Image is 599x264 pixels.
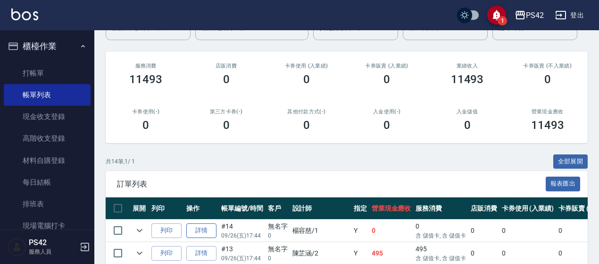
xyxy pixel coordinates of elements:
[184,197,219,220] th: 操作
[151,223,182,238] button: 列印
[4,215,91,237] a: 現場電腦打卡
[29,247,77,256] p: 服務人員
[4,150,91,171] a: 材料自購登錄
[149,197,184,220] th: 列印
[416,254,466,263] p: 含 儲值卡, 含 儲值卡
[197,63,255,69] h2: 店販消費
[383,119,390,132] h3: 0
[186,246,216,261] a: 詳情
[129,73,162,86] h3: 11493
[8,238,26,256] img: Person
[487,6,506,25] button: save
[383,73,390,86] h3: 0
[351,197,369,220] th: 指定
[133,223,147,238] button: expand row
[369,220,414,242] td: 0
[4,106,91,128] a: 現金收支登錄
[413,197,468,220] th: 服務消費
[511,6,548,25] button: PS42
[526,9,544,21] div: PS42
[546,179,581,188] a: 報表匯出
[519,63,576,69] h2: 卡券販賣 (不入業績)
[4,62,91,84] a: 打帳單
[11,9,38,20] img: Logo
[4,34,91,59] button: 櫃檯作業
[4,84,91,106] a: 帳單列表
[551,7,588,24] button: 登出
[531,119,564,132] h3: 11493
[290,197,351,220] th: 設計師
[223,119,230,132] h3: 0
[278,109,335,115] h2: 其他付款方式(-)
[468,197,499,220] th: 店販消費
[519,109,576,115] h2: 營業現金應收
[303,119,310,132] h3: 0
[29,238,77,247] h5: PS42
[303,73,310,86] h3: 0
[106,157,135,166] p: 共 14 筆, 1 / 1
[451,73,484,86] h3: 11493
[413,220,468,242] td: 0
[553,154,588,169] button: 全部展開
[499,220,557,242] td: 0
[4,193,91,215] a: 排班表
[351,220,369,242] td: Y
[4,128,91,149] a: 高階收支登錄
[369,197,414,220] th: 營業現金應收
[438,63,496,69] h2: 業績收入
[117,63,175,69] h3: 服務消費
[268,244,288,254] div: 無名字
[117,179,546,189] span: 訂單列表
[221,254,263,263] p: 09/26 (五) 17:44
[142,119,149,132] h3: 0
[268,254,288,263] p: 0
[278,63,335,69] h2: 卡券使用 (入業績)
[117,109,175,115] h2: 卡券使用(-)
[468,220,499,242] td: 0
[464,119,471,132] h3: 0
[186,223,216,238] a: 詳情
[544,73,551,86] h3: 0
[223,73,230,86] h3: 0
[219,220,266,242] td: #14
[416,231,466,240] p: 含 儲值卡, 含 儲值卡
[266,197,290,220] th: 客戶
[268,221,288,231] div: 無名字
[221,231,263,240] p: 09/26 (五) 17:44
[438,109,496,115] h2: 入金儲值
[151,246,182,261] button: 列印
[130,197,149,220] th: 展開
[546,177,581,191] button: 報表匯出
[219,197,266,220] th: 帳單編號/時間
[358,109,416,115] h2: 入金使用(-)
[197,109,255,115] h2: 第三方卡券(-)
[498,16,507,26] span: 1
[358,63,416,69] h2: 卡券販賣 (入業績)
[499,197,557,220] th: 卡券使用 (入業績)
[4,171,91,193] a: 每日結帳
[268,231,288,240] p: 0
[290,220,351,242] td: 楊容慈 /1
[133,246,147,260] button: expand row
